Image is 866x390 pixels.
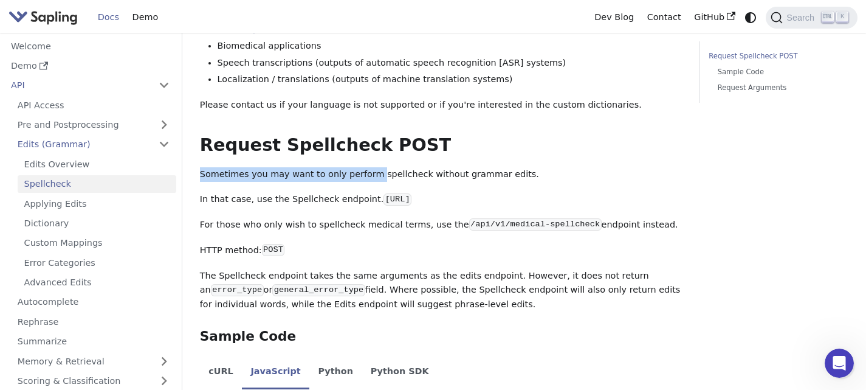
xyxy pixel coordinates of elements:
code: [URL] [383,193,411,206]
a: Rephrase [11,313,176,330]
a: Pre and Postprocessing [11,116,176,134]
a: API [4,77,152,94]
h3: Sample Code [200,329,682,345]
a: Request Spellcheck POST [709,50,844,62]
li: Localization / translations (outputs of machine translation systems) [218,72,682,87]
a: Error Categories [18,254,176,271]
li: Python [309,356,362,390]
a: Contact [641,8,688,27]
code: general_error_type [272,284,365,296]
button: Switch between dark and light mode (currently system mode) [742,9,760,26]
a: Demo [126,8,165,27]
span: Search [783,13,822,23]
a: Advanced Edits [18,274,176,291]
a: Sapling.ai [9,9,82,26]
code: /api/v1/medical-spellcheck [469,218,602,231]
p: HTTP method: [200,243,682,258]
a: Summarize [11,333,176,350]
a: Dev Blog [588,8,640,27]
p: Please contact us if your language is not supported or if you're interested in the custom diction... [200,98,682,113]
a: Sample Code [718,66,840,78]
button: Collapse sidebar category 'API' [152,77,176,94]
p: For those who only wish to spellcheck medical terms, use the endpoint instead. [200,218,682,232]
p: The Spellcheck endpoint takes the same arguments as the edits endpoint. However, it does not retu... [200,269,682,312]
a: Demo [4,57,176,75]
a: Dictionary [18,215,176,232]
p: In that case, use the Spellcheck endpoint. [200,192,682,207]
code: error_type [211,284,264,296]
a: Custom Mappings [18,234,176,252]
li: Biomedical applications [218,39,682,54]
button: Search (Ctrl+K) [766,7,857,29]
a: Docs [91,8,126,27]
li: cURL [200,356,242,390]
h2: Request Spellcheck POST [200,134,682,156]
a: Scoring & Classification [11,372,176,390]
iframe: Intercom live chat [825,349,854,378]
img: Sapling.ai [9,9,78,26]
li: Python SDK [362,356,438,390]
a: Applying Edits [18,195,176,212]
p: Sometimes you may want to only perform spellcheck without grammar edits. [200,167,682,182]
li: JavaScript [242,356,309,390]
code: POST [262,244,285,256]
li: Speech transcriptions (outputs of automatic speech recognition [ASR] systems) [218,56,682,71]
a: Welcome [4,37,176,55]
a: API Access [11,96,176,114]
a: Edits (Grammar) [11,136,176,153]
a: Edits Overview [18,155,176,173]
a: GitHub [687,8,741,27]
kbd: K [836,12,848,23]
a: Request Arguments [718,82,840,94]
a: Memory & Retrieval [11,352,176,370]
a: Spellcheck [18,175,176,193]
a: Autocomplete [11,293,176,311]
